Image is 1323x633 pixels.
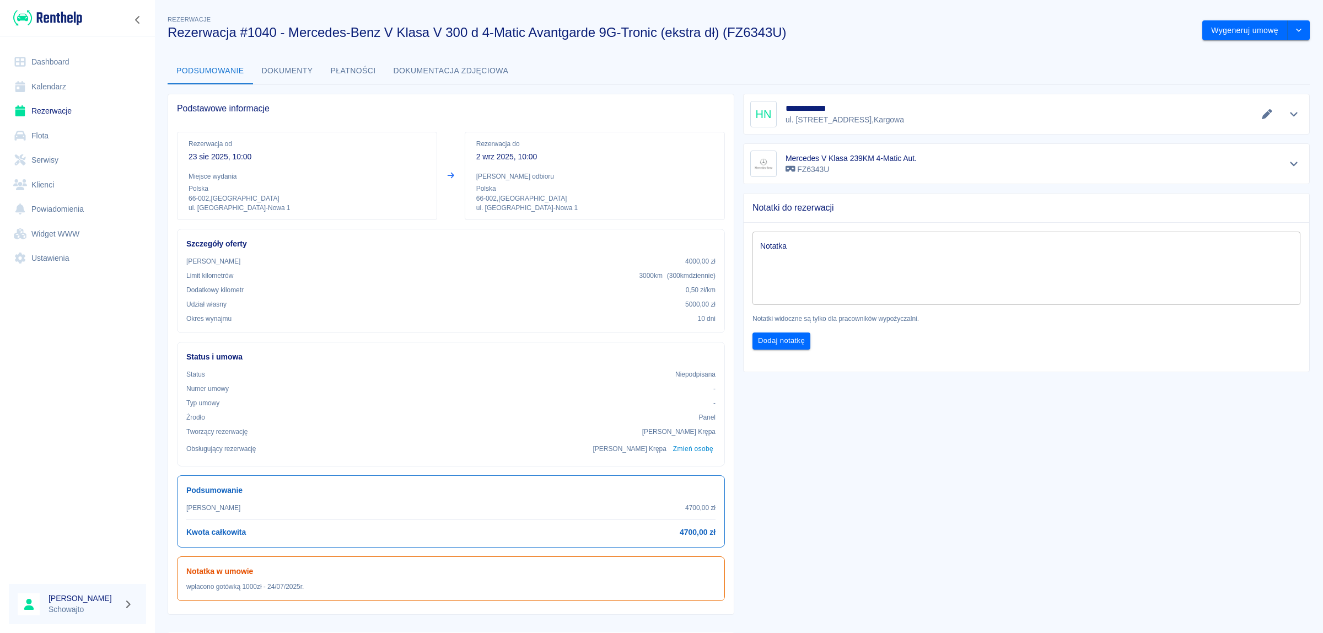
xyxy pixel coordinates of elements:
h6: 4700,00 zł [680,527,716,538]
p: Rezerwacja do [476,139,713,149]
img: Image [752,153,775,175]
p: [PERSON_NAME] [186,256,240,266]
p: wpłacono gotówką 1000zł - 24/07/2025r. [186,582,716,592]
h6: [PERSON_NAME] [49,593,119,604]
a: Rezerwacje [9,99,146,124]
p: Obsługujący rezerwację [186,444,256,454]
div: HN [750,101,777,127]
p: Żrodło [186,412,205,422]
a: Serwisy [9,148,146,173]
h6: Notatka w umowie [186,566,716,577]
p: Tworzący rezerwację [186,427,248,437]
p: 4700,00 zł [685,503,716,513]
p: Niepodpisana [675,369,716,379]
p: [PERSON_NAME] Krępa [593,444,666,454]
p: 2 wrz 2025, 10:00 [476,151,713,163]
p: Udział własny [186,299,227,309]
button: Dodaj notatkę [752,332,810,350]
a: Ustawienia [9,246,146,271]
p: - [713,384,716,394]
p: Polska [476,184,713,194]
a: Klienci [9,173,146,197]
h6: Szczegóły oferty [186,238,716,250]
h3: Rezerwacja #1040 - Mercedes-Benz V Klasa V 300 d 4-Matic Avantgarde 9G-Tronic (ekstra dł) (FZ6343U) [168,25,1193,40]
p: [PERSON_NAME] Krępa [642,427,716,437]
button: Płatności [322,58,385,84]
p: Numer umowy [186,384,229,394]
img: Renthelp logo [13,9,82,27]
p: Schowajto [49,604,119,615]
span: Rezerwacje [168,16,211,23]
p: 66-002 , [GEOGRAPHIC_DATA] [476,194,713,203]
p: FZ6343U [786,164,917,175]
button: Dokumentacja zdjęciowa [385,58,518,84]
p: 5000,00 zł [685,299,716,309]
p: Dodatkowy kilometr [186,285,244,295]
p: 10 dni [698,314,716,324]
p: [PERSON_NAME] [186,503,240,513]
a: Flota [9,124,146,148]
a: Kalendarz [9,74,146,99]
p: Panel [699,412,716,422]
p: Polska [189,184,426,194]
h6: Podsumowanie [186,485,716,496]
a: Renthelp logo [9,9,82,27]
p: ul. [STREET_ADDRESS] , Kargowa [786,114,904,126]
a: Widget WWW [9,222,146,246]
p: 66-002 , [GEOGRAPHIC_DATA] [189,194,426,203]
p: Okres wynajmu [186,314,232,324]
button: Wygeneruj umowę [1202,20,1288,41]
p: Status [186,369,205,379]
p: - [713,398,716,408]
button: Edytuj dane [1258,106,1276,122]
p: 4000,00 zł [685,256,716,266]
a: Dashboard [9,50,146,74]
p: Miejsce wydania [189,171,426,181]
p: Notatki widoczne są tylko dla pracowników wypożyczalni. [752,314,1300,324]
p: Typ umowy [186,398,219,408]
h6: Status i umowa [186,351,716,363]
span: Notatki do rezerwacji [752,202,1300,213]
button: Zmień osobę [671,441,716,457]
a: Powiadomienia [9,197,146,222]
p: [PERSON_NAME] odbioru [476,171,713,181]
button: Dokumenty [253,58,322,84]
p: 3000 km [639,271,716,281]
p: ul. [GEOGRAPHIC_DATA]-Nowa 1 [189,203,426,213]
button: drop-down [1288,20,1310,41]
button: Pokaż szczegóły [1285,106,1303,122]
p: 23 sie 2025, 10:00 [189,151,426,163]
h6: Mercedes V Klasa 239KM 4-Matic Aut. [786,153,917,164]
p: Limit kilometrów [186,271,233,281]
button: Podsumowanie [168,58,253,84]
p: 0,50 zł /km [686,285,716,295]
p: ul. [GEOGRAPHIC_DATA]-Nowa 1 [476,203,713,213]
h6: Kwota całkowita [186,527,246,538]
button: Pokaż szczegóły [1285,156,1303,171]
p: Rezerwacja od [189,139,426,149]
span: Podstawowe informacje [177,103,725,114]
button: Zwiń nawigację [130,13,146,27]
span: ( 300 km dziennie ) [667,272,716,280]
